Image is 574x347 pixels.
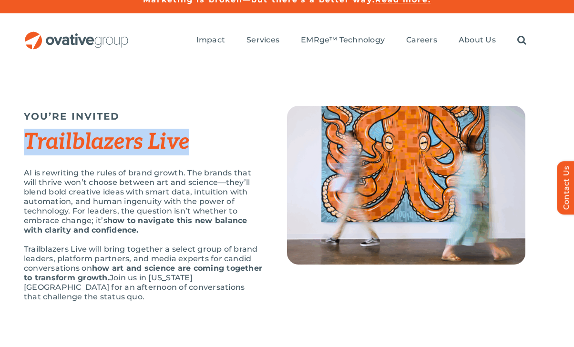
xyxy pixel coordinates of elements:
[459,35,496,46] a: About Us
[287,106,525,265] img: Top Image
[246,35,279,45] span: Services
[301,35,385,46] a: EMRge™ Technology
[24,245,263,302] p: Trailblazers Live will bring together a select group of brand leaders, platform partners, and med...
[517,35,526,46] a: Search
[246,35,279,46] a: Services
[24,111,263,122] h5: YOU’RE INVITED
[301,35,385,45] span: EMRge™ Technology
[406,35,437,46] a: Careers
[196,35,225,45] span: Impact
[459,35,496,45] span: About Us
[24,129,189,155] em: Trailblazers Live
[406,35,437,45] span: Careers
[24,168,263,235] p: AI is rewriting the rules of brand growth. The brands that will thrive won’t choose between art a...
[196,25,526,56] nav: Menu
[24,31,129,40] a: OG_Full_horizontal_RGB
[24,264,262,282] strong: how art and science are coming together to transform growth.
[24,216,247,235] strong: how to navigate this new balance with clarity and confidence.
[196,35,225,46] a: Impact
